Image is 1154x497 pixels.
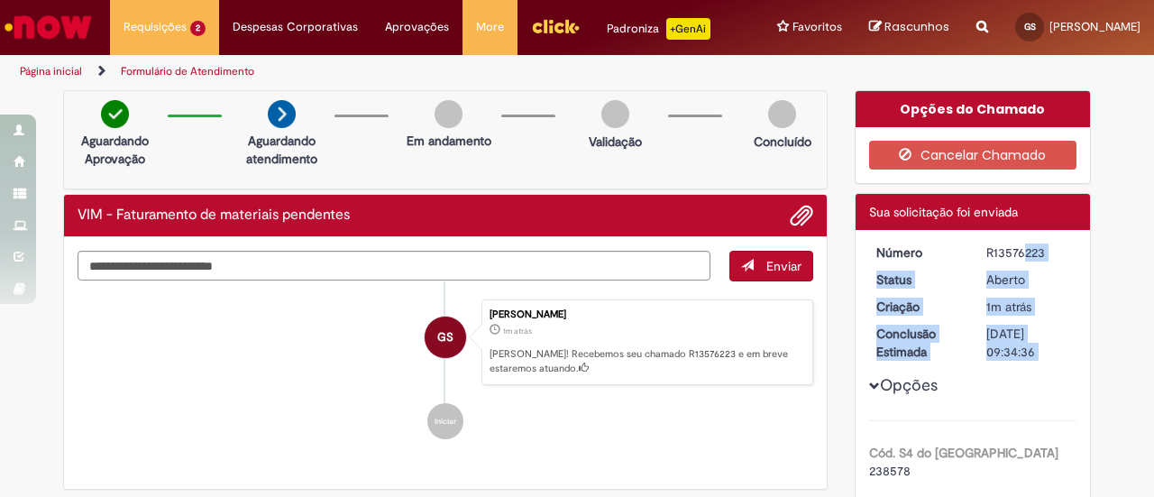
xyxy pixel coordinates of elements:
[863,298,974,316] dt: Criação
[490,309,803,320] div: [PERSON_NAME]
[101,100,129,128] img: check-circle-green.png
[790,204,813,227] button: Adicionar anexos
[78,251,710,281] textarea: Digite sua mensagem aqui...
[869,204,1018,220] span: Sua solicitação foi enviada
[986,299,1031,315] time: 29/09/2025 11:34:33
[476,18,504,36] span: More
[863,244,974,262] dt: Número
[124,18,187,36] span: Requisições
[503,326,532,336] time: 29/09/2025 11:34:33
[78,281,813,458] ul: Histórico de tíquete
[268,100,296,128] img: arrow-next.png
[78,299,813,386] li: Gabriele Estefane Da Silva
[435,100,463,128] img: img-circle-grey.png
[768,100,796,128] img: img-circle-grey.png
[121,64,254,78] a: Formulário de Atendimento
[869,463,911,479] span: 238578
[425,317,466,358] div: Gabriele Estefane Da Silva
[856,91,1091,127] div: Opções do Chamado
[754,133,811,151] p: Concluído
[869,141,1077,170] button: Cancelar Chamado
[233,18,358,36] span: Despesas Corporativas
[869,445,1058,461] b: Cód. S4 do [GEOGRAPHIC_DATA]
[863,271,974,289] dt: Status
[238,132,325,168] p: Aguardando atendimento
[884,18,949,35] span: Rascunhos
[986,299,1031,315] span: 1m atrás
[589,133,642,151] p: Validação
[71,132,159,168] p: Aguardando Aprovação
[607,18,710,40] div: Padroniza
[190,21,206,36] span: 2
[20,64,82,78] a: Página inicial
[490,347,803,375] p: [PERSON_NAME]! Recebemos seu chamado R13576223 e em breve estaremos atuando.
[601,100,629,128] img: img-circle-grey.png
[863,325,974,361] dt: Conclusão Estimada
[986,271,1070,289] div: Aberto
[986,244,1070,262] div: R13576223
[729,251,813,281] button: Enviar
[14,55,756,88] ul: Trilhas de página
[1024,21,1036,32] span: GS
[766,258,801,274] span: Enviar
[407,132,491,150] p: Em andamento
[792,18,842,36] span: Favoritos
[437,316,453,359] span: GS
[78,207,350,224] h2: VIM - Faturamento de materiais pendentes Histórico de tíquete
[666,18,710,40] p: +GenAi
[531,13,580,40] img: click_logo_yellow_360x200.png
[503,326,532,336] span: 1m atrás
[986,325,1070,361] div: [DATE] 09:34:36
[1049,19,1140,34] span: [PERSON_NAME]
[869,19,949,36] a: Rascunhos
[2,9,95,45] img: ServiceNow
[385,18,449,36] span: Aprovações
[986,298,1070,316] div: 29/09/2025 11:34:33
